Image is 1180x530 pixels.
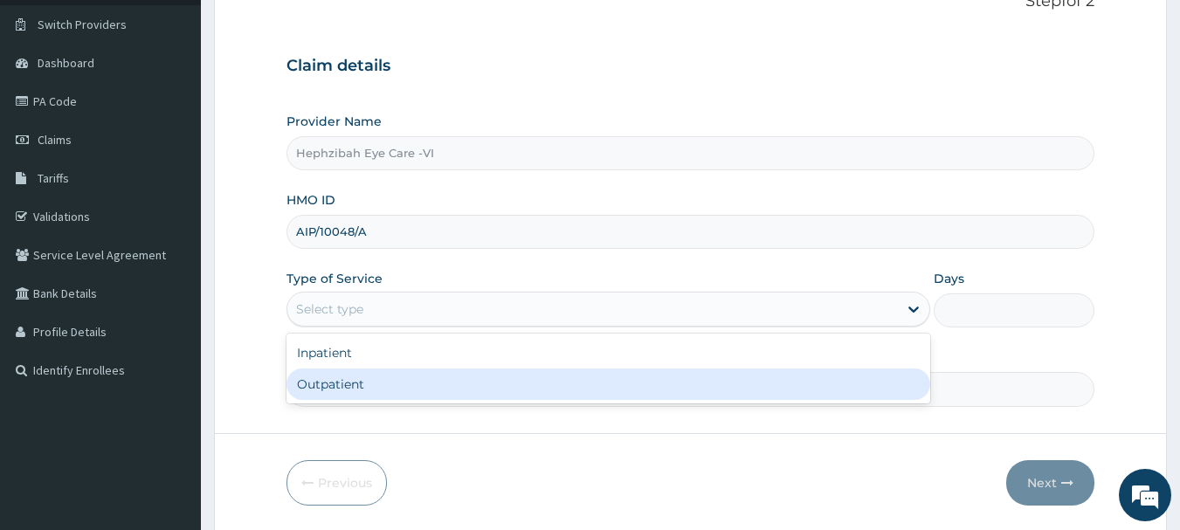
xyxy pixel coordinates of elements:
[286,113,382,130] label: Provider Name
[38,17,127,32] span: Switch Providers
[286,460,387,506] button: Previous
[101,155,241,332] span: We're online!
[286,215,1095,249] input: Enter HMO ID
[286,270,383,287] label: Type of Service
[32,87,71,131] img: d_794563401_company_1708531726252_794563401
[286,191,335,209] label: HMO ID
[91,98,293,120] div: Chat with us now
[286,337,930,368] div: Inpatient
[38,132,72,148] span: Claims
[296,300,363,318] div: Select type
[38,55,94,71] span: Dashboard
[286,9,328,51] div: Minimize live chat window
[38,170,69,186] span: Tariffs
[9,348,333,410] textarea: Type your message and hit 'Enter'
[1006,460,1094,506] button: Next
[286,57,1095,76] h3: Claim details
[934,270,964,287] label: Days
[286,368,930,400] div: Outpatient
